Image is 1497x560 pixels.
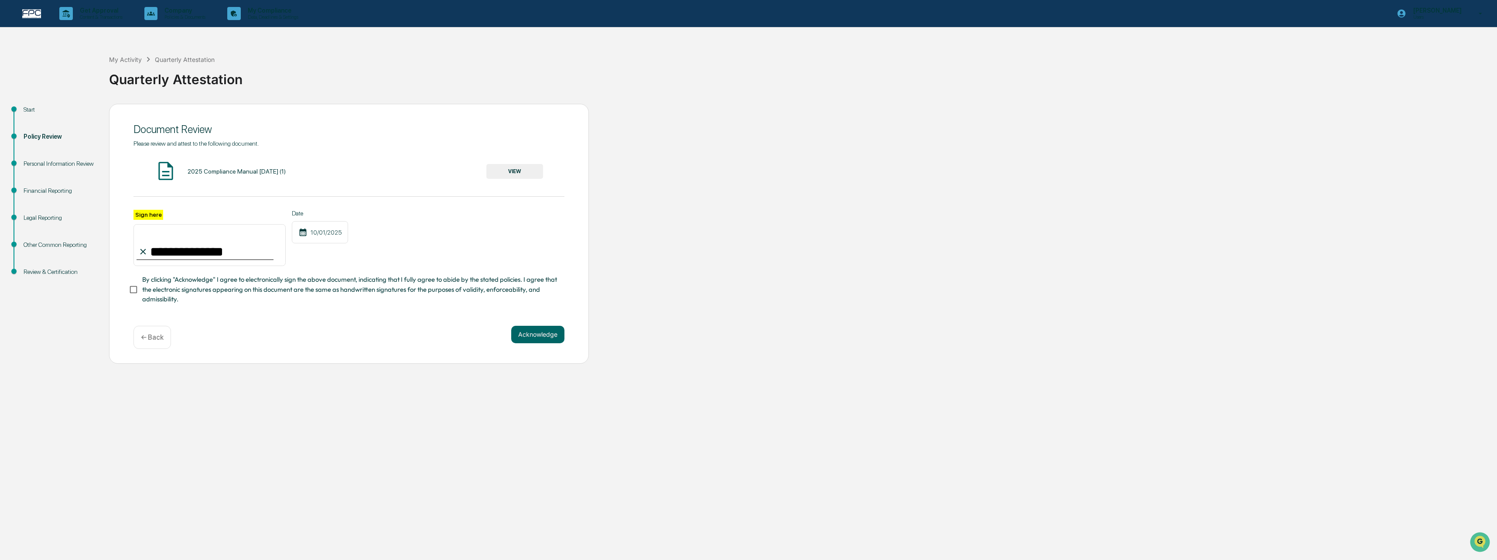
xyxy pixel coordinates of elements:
[9,127,16,134] div: 🔎
[17,126,55,135] span: Data Lookup
[5,123,58,139] a: 🔎Data Lookup
[24,213,95,222] div: Legal Reporting
[157,14,210,20] p: Policies & Documents
[9,67,24,82] img: 1746055101610-c473b297-6a78-478c-a979-82029cc54cd1
[21,8,42,19] img: logo
[241,14,303,20] p: Data, Deadlines & Settings
[142,275,557,304] span: By clicking "Acknowledge" I agree to electronically sign the above document, indicating that I fu...
[155,160,177,182] img: Document Icon
[188,168,286,175] div: 2025 Compliance Manual [DATE] (1)
[241,7,303,14] p: My Compliance
[24,186,95,195] div: Financial Reporting
[109,56,142,63] div: My Activity
[141,333,164,341] p: ← Back
[24,105,95,114] div: Start
[133,210,163,220] label: Sign here
[148,69,159,80] button: Start new chat
[9,111,16,118] div: 🖐️
[1469,531,1493,555] iframe: Open customer support
[62,147,106,154] a: Powered byPylon
[17,110,56,119] span: Preclearance
[24,159,95,168] div: Personal Information Review
[30,75,110,82] div: We're available if you need us!
[1406,14,1466,20] p: Users
[109,65,1493,87] div: Quarterly Attestation
[73,14,127,20] p: Content & Transactions
[63,111,70,118] div: 🗄️
[155,56,215,63] div: Quarterly Attestation
[24,267,95,277] div: Review & Certification
[486,164,543,179] button: VIEW
[1406,7,1466,14] p: [PERSON_NAME]
[133,123,564,136] div: Document Review
[24,132,95,141] div: Policy Review
[30,67,143,75] div: Start new chat
[60,106,112,122] a: 🗄️Attestations
[292,221,348,243] div: 10/01/2025
[511,326,564,343] button: Acknowledge
[9,18,159,32] p: How can we help?
[133,140,259,147] span: Please review and attest to the following document.
[87,148,106,154] span: Pylon
[24,240,95,249] div: Other Common Reporting
[5,106,60,122] a: 🖐️Preclearance
[72,110,108,119] span: Attestations
[292,210,348,217] label: Date
[157,7,210,14] p: Company
[73,7,127,14] p: Get Approval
